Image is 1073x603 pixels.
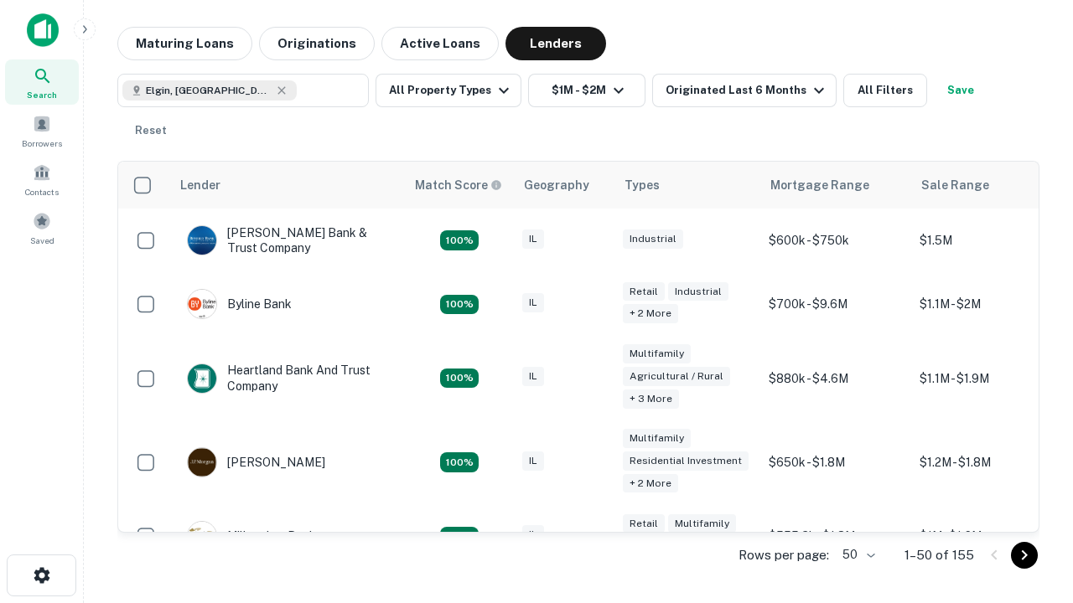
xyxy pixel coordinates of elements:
button: Reset [124,114,178,147]
div: Lender [180,175,220,195]
div: Heartland Bank And Trust Company [187,363,388,393]
button: All Property Types [376,74,521,107]
a: Borrowers [5,108,79,153]
div: + 3 more [623,389,679,409]
div: Multifamily [668,514,736,533]
button: Go to next page [1011,542,1038,569]
th: Types [614,162,760,209]
div: Industrial [668,282,728,301]
div: Industrial [623,229,683,249]
div: Capitalize uses an advanced AI algorithm to match your search with the best lender. The match sco... [415,176,502,194]
td: $600k - $750k [760,209,911,272]
th: Capitalize uses an advanced AI algorithm to match your search with the best lender. The match sco... [405,162,514,209]
div: IL [522,367,544,386]
div: + 2 more [623,474,678,493]
p: 1–50 of 155 [905,545,974,565]
span: Contacts [25,185,59,198]
span: Borrowers [22,137,62,150]
div: Matching Properties: 16, hasApolloMatch: undefined [440,527,479,547]
h6: Match Score [415,176,499,194]
div: IL [522,229,544,249]
div: Types [625,175,660,195]
div: 50 [836,543,878,567]
div: Matching Properties: 16, hasApolloMatch: undefined [440,295,479,315]
button: $1M - $2M [528,74,645,107]
td: $880k - $4.6M [760,336,911,420]
div: Millennium Bank [187,521,316,551]
button: Originations [259,27,375,60]
button: Originated Last 6 Months [652,74,837,107]
iframe: Chat Widget [989,469,1073,549]
a: Contacts [5,157,79,202]
td: $1.5M [911,209,1062,272]
a: Saved [5,205,79,250]
span: Saved [30,234,54,247]
span: Elgin, [GEOGRAPHIC_DATA], [GEOGRAPHIC_DATA] [146,83,272,98]
div: Agricultural / Rural [623,367,730,386]
td: $700k - $9.6M [760,272,911,336]
div: Mortgage Range [770,175,869,195]
div: Multifamily [623,344,691,363]
a: Search [5,59,79,105]
div: Geography [524,175,589,195]
div: Residential Investment [623,451,749,471]
th: Sale Range [911,162,1062,209]
div: + 2 more [623,304,678,323]
button: Save your search to get updates of matches that match your search criteria. [934,74,987,107]
button: All Filters [843,74,927,107]
p: Rows per page: [739,545,829,565]
img: picture [188,522,216,550]
div: Matching Properties: 24, hasApolloMatch: undefined [440,452,479,472]
div: [PERSON_NAME] [187,447,325,477]
img: picture [188,290,216,318]
img: picture [188,226,216,255]
td: $1M - $1.6M [911,504,1062,568]
img: picture [188,364,216,393]
div: [PERSON_NAME] Bank & Trust Company [187,225,388,255]
div: Matching Properties: 28, hasApolloMatch: undefined [440,230,479,250]
div: Byline Bank [187,289,292,319]
button: Lenders [505,27,606,60]
div: Retail [623,514,665,533]
span: Search [27,88,57,101]
img: capitalize-icon.png [27,13,59,47]
div: IL [522,451,544,471]
img: picture [188,448,216,477]
td: $1.2M - $1.8M [911,420,1062,505]
div: IL [522,525,544,544]
th: Lender [170,162,405,209]
th: Geography [514,162,614,209]
div: Matching Properties: 19, hasApolloMatch: undefined [440,368,479,389]
button: Maturing Loans [117,27,252,60]
td: $1.1M - $1.9M [911,336,1062,420]
div: IL [522,293,544,312]
th: Mortgage Range [760,162,911,209]
td: $1.1M - $2M [911,272,1062,336]
td: $650k - $1.8M [760,420,911,505]
td: $555.3k - $1.8M [760,504,911,568]
button: Active Loans [381,27,499,60]
div: Sale Range [921,175,989,195]
div: Retail [623,282,665,301]
div: Multifamily [623,429,691,448]
div: Originated Last 6 Months [666,80,829,100]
